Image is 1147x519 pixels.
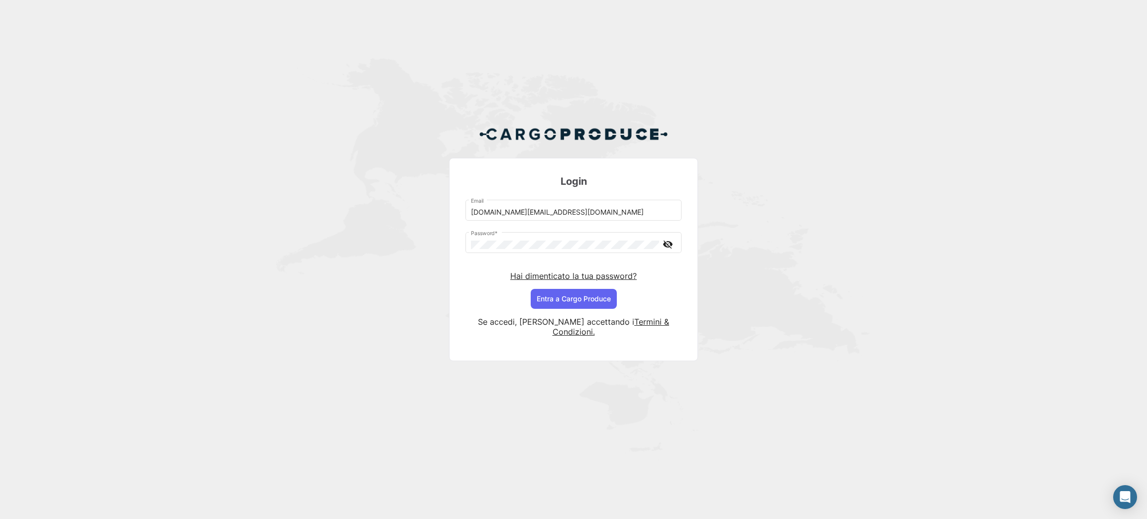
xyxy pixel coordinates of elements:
[510,271,637,281] a: Hai dimenticato la tua password?
[531,289,617,309] button: Entra a Cargo Produce
[1113,485,1137,509] div: Abrir Intercom Messenger
[478,317,634,327] span: Se accedi, [PERSON_NAME] accettando i
[465,174,682,188] h3: Login
[471,208,677,217] input: Email
[662,238,674,251] mat-icon: visibility_off
[553,317,670,337] a: Termini & Condizioni.
[479,122,668,146] img: Cargo Produce Logo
